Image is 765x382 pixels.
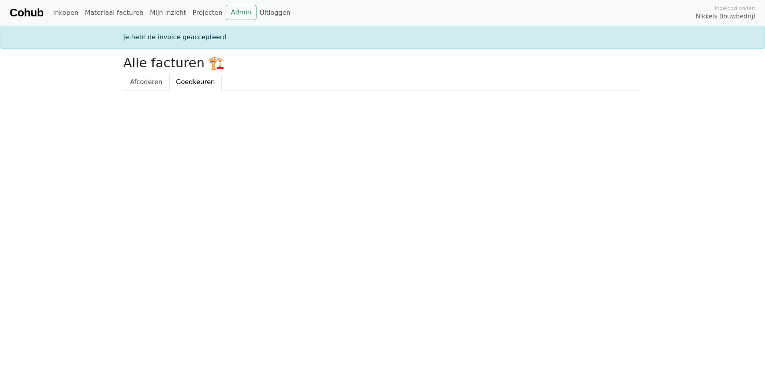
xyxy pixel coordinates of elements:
[123,74,169,90] a: Afcoderen
[226,5,256,20] a: Admin
[696,12,755,21] span: Nikkels Bouwbedrijf
[176,78,215,86] span: Goedkeuren
[189,5,226,21] a: Projecten
[715,4,755,12] span: Ingelogd onder:
[118,32,647,42] div: Je hebt de invoice geaccepteerd
[147,5,190,21] a: Mijn inzicht
[256,5,294,21] a: Uitloggen
[123,55,642,70] h2: Alle facturen 🏗️
[169,74,222,90] a: Goedkeuren
[50,5,81,21] a: Inkopen
[130,78,162,86] span: Afcoderen
[82,5,147,21] a: Materiaal facturen
[10,3,43,22] a: Cohub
